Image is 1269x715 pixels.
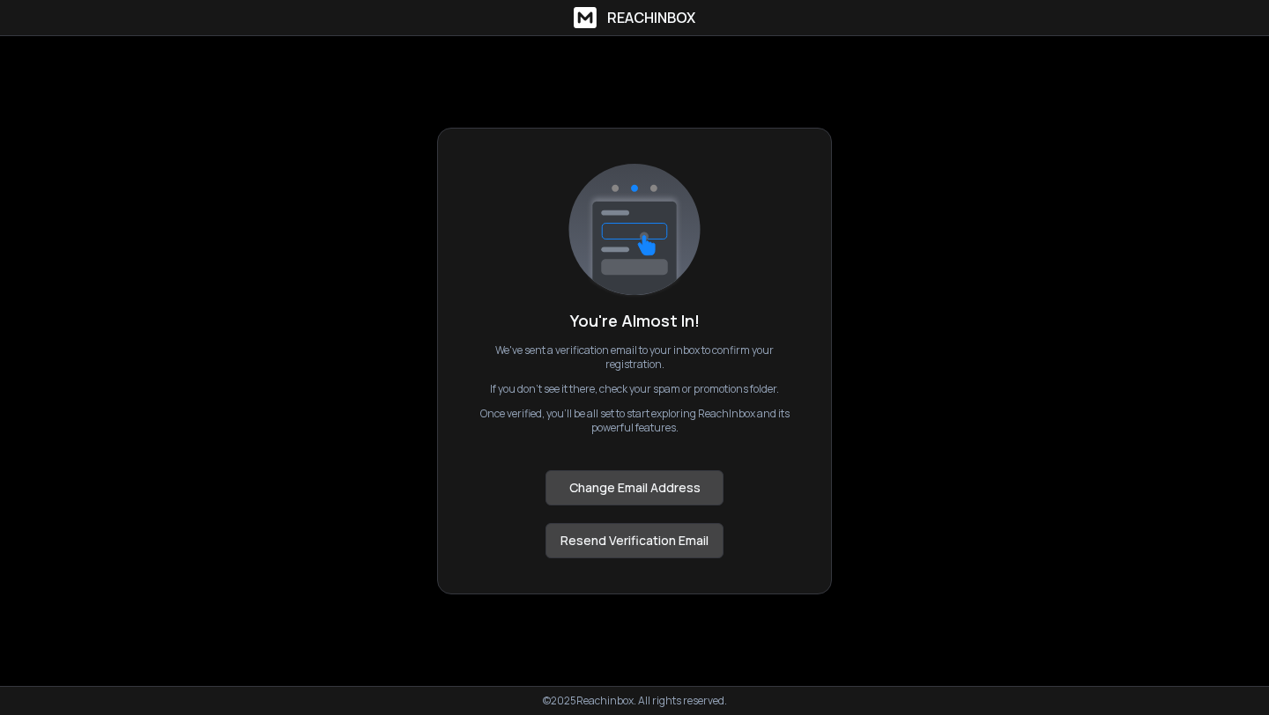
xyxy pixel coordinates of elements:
[607,7,695,28] h1: ReachInbox
[543,694,727,708] p: © 2025 Reachinbox. All rights reserved.
[574,7,695,28] a: ReachInbox
[473,407,796,435] p: Once verified, you’ll be all set to start exploring ReachInbox and its powerful features.
[473,343,796,372] p: We've sent a verification email to your inbox to confirm your registration.
[570,308,700,333] h1: You're Almost In!
[545,523,724,558] button: Resend Verification Email
[545,470,724,505] button: Change Email Address
[490,382,779,396] p: If you don't see it there, check your spam or promotions folder.
[568,164,701,298] img: logo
